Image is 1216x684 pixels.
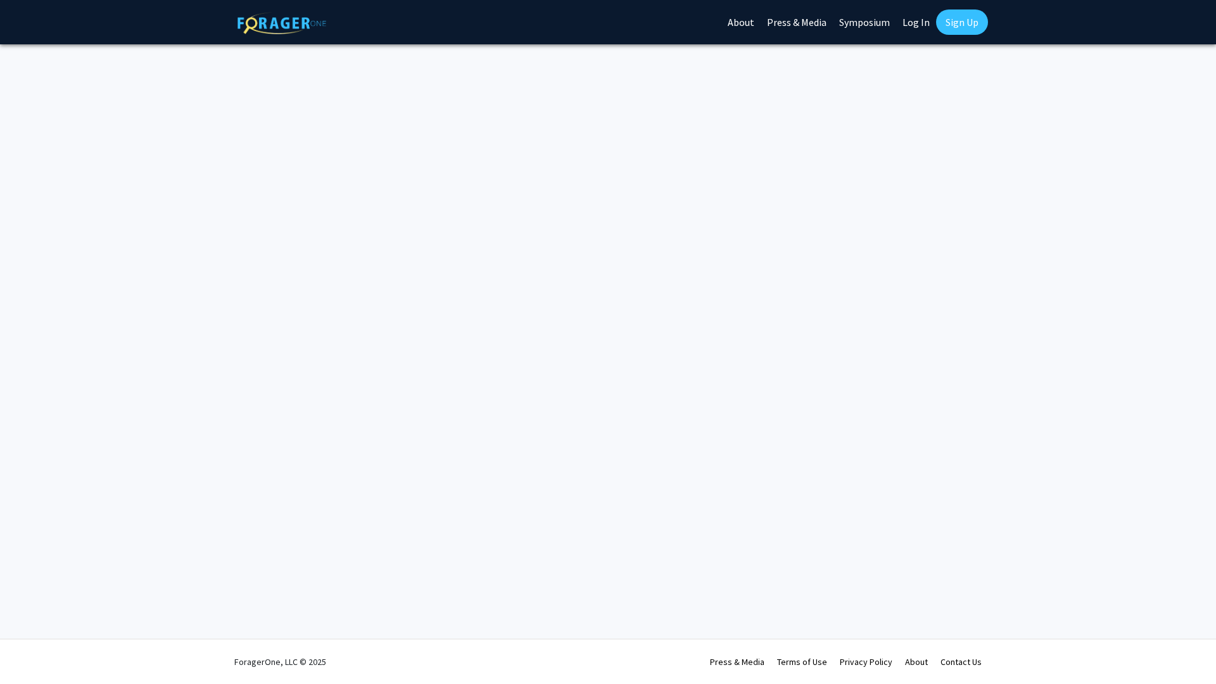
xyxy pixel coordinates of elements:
a: Contact Us [940,656,982,668]
a: About [905,656,928,668]
a: Press & Media [710,656,764,668]
a: Sign Up [936,9,988,35]
a: Terms of Use [777,656,827,668]
div: ForagerOne, LLC © 2025 [234,640,326,684]
a: Privacy Policy [840,656,892,668]
img: ForagerOne Logo [237,12,326,34]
